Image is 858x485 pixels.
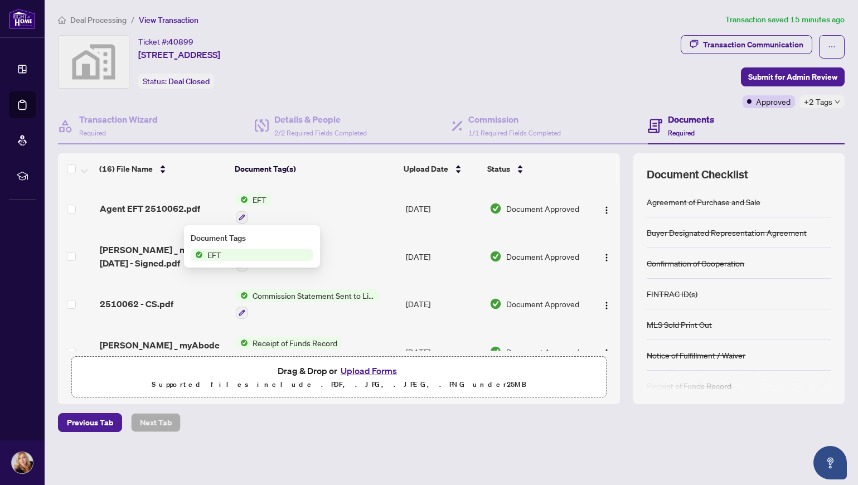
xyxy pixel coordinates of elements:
span: (16) File Name [99,163,153,175]
span: [PERSON_NAME] _ myAbode [DATE] - Signed.pdf [100,338,227,365]
span: Approved [756,95,791,108]
span: EFT [248,193,271,206]
span: Deal Processing [70,15,127,25]
img: Document Status [489,346,502,358]
span: Receipt of Funds Record [248,337,342,349]
span: Document Checklist [647,167,748,182]
span: Required [79,129,106,137]
span: Agent EFT 2510062.pdf [100,202,200,215]
h4: Documents [668,113,714,126]
span: Required [668,129,695,137]
th: (16) File Name [95,153,230,185]
span: Previous Tab [67,414,113,431]
li: / [131,13,134,26]
img: Logo [602,206,611,215]
img: Status Icon [236,193,248,206]
h4: Commission [468,113,561,126]
img: Logo [602,348,611,357]
button: Transaction Communication [681,35,812,54]
button: Previous Tab [58,413,122,432]
img: Profile Icon [12,452,33,473]
span: ellipsis [828,43,836,51]
th: Upload Date [399,153,483,185]
span: Document Approved [506,298,579,310]
img: Document Status [489,202,502,215]
h4: Transaction Wizard [79,113,158,126]
span: View Transaction [139,15,198,25]
p: Supported files include .PDF, .JPG, .JPEG, .PNG under 25 MB [79,378,599,391]
button: Open asap [813,446,847,479]
div: Buyer Designated Representation Agreement [647,226,807,239]
span: home [58,16,66,24]
img: Logo [602,301,611,310]
button: Next Tab [131,413,181,432]
img: Document Status [489,298,502,310]
article: Transaction saved 15 minutes ago [725,13,845,26]
span: Status [487,163,510,175]
img: Status Icon [236,289,248,302]
div: Notice of Fulfillment / Waiver [647,349,745,361]
button: Logo [598,200,615,217]
button: Submit for Admin Review [741,67,845,86]
td: [DATE] [401,280,486,328]
span: +2 Tags [804,95,832,108]
td: [DATE] [401,185,486,232]
span: Upload Date [404,163,448,175]
span: Document Approved [506,202,579,215]
th: Status [483,153,587,185]
span: Submit for Admin Review [748,68,837,86]
span: 2/2 Required Fields Completed [274,129,367,137]
button: Logo [598,248,615,265]
h4: Details & People [274,113,367,126]
span: Document Approved [506,250,579,263]
img: Logo [602,253,611,262]
img: Status Icon [191,249,203,261]
span: 40899 [168,37,193,47]
span: [STREET_ADDRESS] [138,48,220,61]
span: EFT [203,249,226,261]
span: [PERSON_NAME] _ myAbode [DATE] - Signed.pdf [100,243,227,270]
button: Status IconCommission Statement Sent to Listing Brokerage [236,289,380,319]
div: Status: [138,74,214,89]
td: [DATE] [401,328,486,376]
span: Drag & Drop orUpload FormsSupported files include .PDF, .JPG, .JPEG, .PNG under25MB [72,357,606,398]
span: Document Approved [506,346,579,358]
button: Upload Forms [337,363,400,378]
th: Document Tag(s) [230,153,399,185]
span: Drag & Drop or [278,363,400,378]
div: MLS Sold Print Out [647,318,712,331]
div: Document Tags [191,232,313,244]
img: svg%3e [59,36,129,88]
img: Status Icon [236,337,248,349]
button: Status IconReceipt of Funds Record [236,337,342,367]
button: Logo [598,295,615,313]
div: Confirmation of Cooperation [647,257,744,269]
span: 2510062 - CS.pdf [100,297,173,311]
td: [DATE] [401,232,486,280]
span: down [835,99,840,105]
span: Deal Closed [168,76,210,86]
button: Logo [598,343,615,361]
div: Ticket #: [138,35,193,48]
div: Agreement of Purchase and Sale [647,196,760,208]
div: FINTRAC ID(s) [647,288,697,300]
span: 1/1 Required Fields Completed [468,129,561,137]
div: Transaction Communication [703,36,803,54]
span: Commission Statement Sent to Listing Brokerage [248,289,380,302]
button: Status IconEFT [236,193,271,224]
img: logo [9,8,36,29]
img: Document Status [489,250,502,263]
